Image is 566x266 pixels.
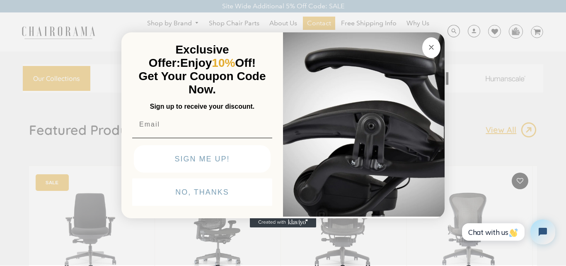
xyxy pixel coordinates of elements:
[150,103,254,110] span: Sign up to receive your discount.
[139,70,266,96] span: Get Your Coupon Code Now.
[149,43,229,69] span: Exclusive Offer:
[212,56,235,69] span: 10%
[132,116,272,133] input: Email
[132,178,272,206] button: NO, THANKS
[134,145,271,173] button: SIGN ME UP!
[453,212,562,251] iframe: Tidio Chat
[283,31,445,217] img: 92d77583-a095-41f6-84e7-858462e0427a.jpeg
[250,217,316,227] a: Created with Klaviyo - opens in a new tab
[180,56,256,69] span: Enjoy Off!
[422,37,440,58] button: Close dialog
